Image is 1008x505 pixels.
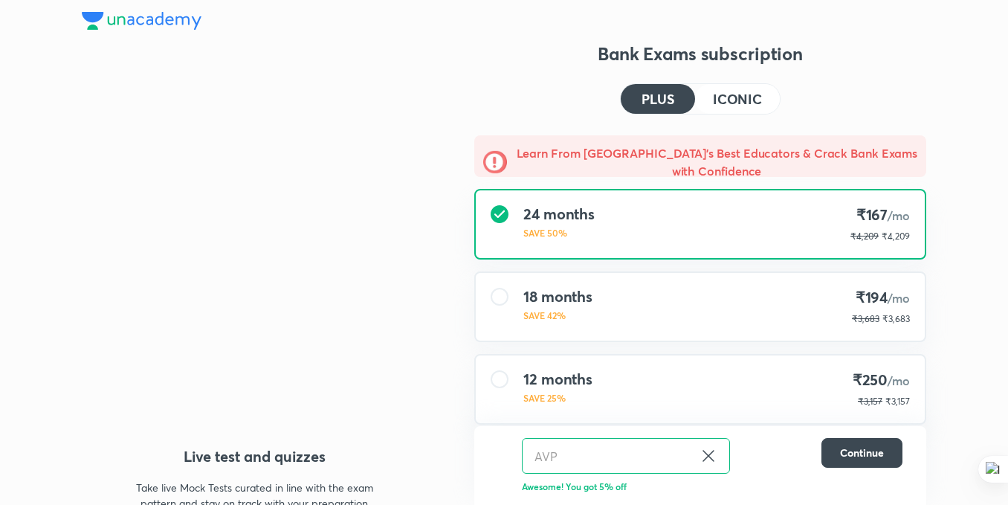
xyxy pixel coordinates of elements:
p: ₹3,683 [852,312,879,326]
img: yH5BAEAAAAALAAAAAABAAEAAAIBRAA7 [82,149,427,408]
h4: 12 months [523,370,592,388]
span: /mo [888,290,910,306]
button: Continue [821,438,902,468]
span: ₹3,683 [882,313,910,324]
h4: ₹194 [852,288,910,308]
p: SAVE 42% [523,309,592,322]
span: /mo [888,208,910,223]
h4: ₹250 [853,370,910,390]
img: - [483,150,507,174]
h4: 18 months [523,288,592,306]
p: ₹3,157 [858,395,882,408]
span: /mo [888,373,910,388]
h4: 24 months [523,205,595,223]
span: ₹3,157 [885,396,910,407]
h3: Bank Exams subscription [474,42,926,65]
input: Have a referral code? [523,439,694,474]
h4: ICONIC [713,92,762,106]
button: ICONIC [695,84,780,114]
button: PLUS [621,84,695,114]
h4: ₹167 [850,205,910,225]
img: Company Logo [82,12,201,30]
h4: Live test and quizzes [82,446,427,468]
span: ₹4,209 [882,231,910,242]
p: SAVE 50% [523,226,595,239]
p: SAVE 25% [523,391,592,405]
img: discount [492,438,510,474]
p: ₹4,209 [850,230,879,243]
p: To be paid as a one-time payment [462,437,938,448]
h4: PLUS [642,92,674,106]
p: Awesome! You got 5% off [522,480,902,493]
h5: Learn From [GEOGRAPHIC_DATA]'s Best Educators & Crack Bank Exams with Confidence [516,144,917,180]
span: Continue [840,446,884,460]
